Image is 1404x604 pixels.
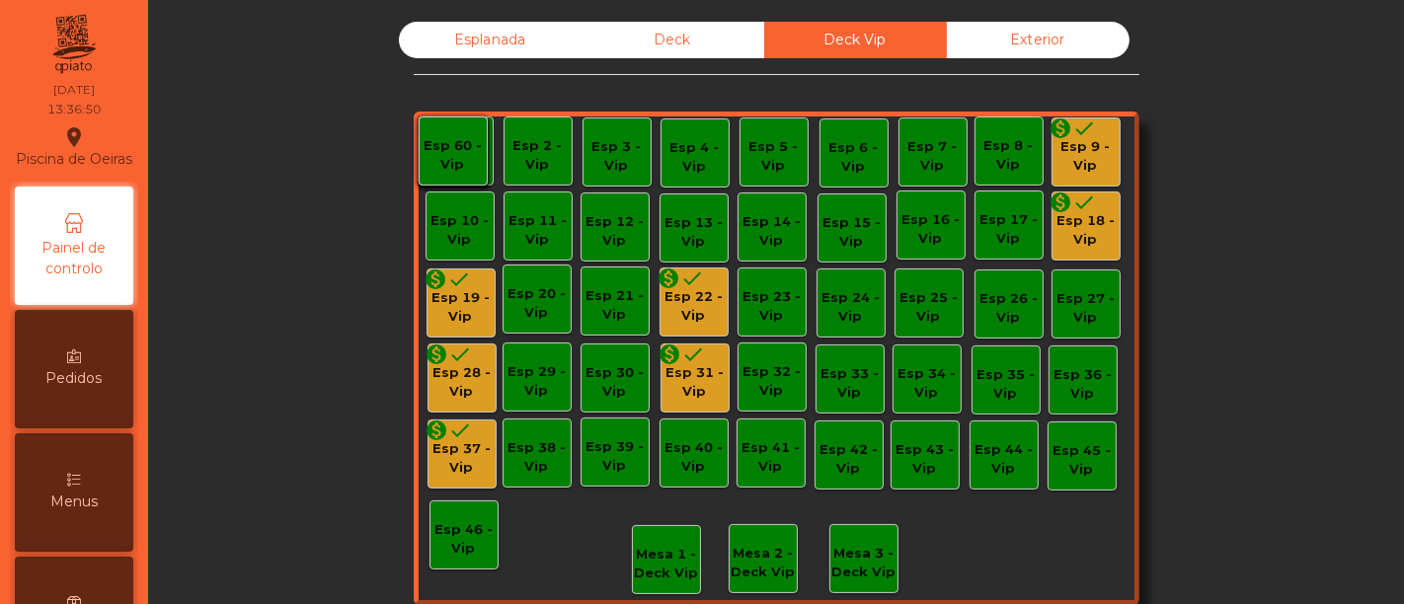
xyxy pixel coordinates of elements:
[582,363,649,402] div: Esp 30 - Vip
[20,238,128,279] span: Painel de controlo
[975,289,1043,328] div: Esp 26 - Vip
[633,545,700,583] div: Mesa 1 - Deck Vip
[504,362,571,401] div: Esp 29 - Vip
[584,137,651,176] div: Esp 3 - Vip
[899,137,967,176] div: Esp 7 - Vip
[46,368,103,389] span: Pedidos
[429,439,496,478] div: Esp 37 - Vip
[53,81,95,99] div: [DATE]
[1073,116,1097,140] i: done
[892,440,959,479] div: Esp 43 - Vip
[425,267,448,291] i: monetization_on
[440,115,464,139] i: done
[682,342,706,366] i: done
[504,284,571,323] div: Esp 20 - Vip
[1050,190,1073,214] i: monetization_on
[399,22,582,58] div: Esplanada
[16,122,132,172] div: Piscina de Oeiras
[504,438,571,477] div: Esp 38 - Vip
[582,22,764,58] div: Deck
[971,440,1038,479] div: Esp 44 - Vip
[50,491,98,512] span: Menus
[582,437,649,476] div: Esp 39 - Vip
[681,266,705,290] i: done
[975,136,1043,175] div: Esp 8 - Vip
[659,342,682,366] i: monetization_on
[417,115,440,139] i: monetization_on
[973,365,1040,404] div: Esp 35 - Vip
[427,211,494,250] div: Esp 10 - Vip
[662,138,729,177] div: Esp 4 - Vip
[739,212,806,251] div: Esp 14 - Vip
[505,136,572,175] div: Esp 2 - Vip
[739,287,806,326] div: Esp 23 - Vip
[428,288,495,327] div: Esp 19 - Vip
[1050,116,1073,140] i: monetization_on
[448,267,472,291] i: done
[449,342,473,366] i: done
[661,287,728,326] div: Esp 22 - Vip
[820,138,888,177] div: Esp 6 - Vip
[894,364,961,403] div: Esp 34 - Vip
[739,362,806,401] div: Esp 32 - Vip
[830,544,897,582] div: Mesa 3 - Deck Vip
[1053,137,1120,176] div: Esp 9 - Vip
[738,438,805,477] div: Esp 41 - Vip
[661,438,728,477] div: Esp 40 - Vip
[449,418,473,442] i: done
[1073,190,1097,214] i: done
[62,125,86,149] i: location_on
[420,136,487,175] div: Esp 60 - Vip
[1053,211,1120,250] div: Esp 18 - Vip
[658,266,681,290] i: monetization_on
[947,22,1130,58] div: Exterior
[49,10,98,79] img: qpiato
[975,210,1043,249] div: Esp 17 - Vip
[764,22,947,58] div: Deck Vip
[730,544,797,582] div: Mesa 2 - Deck Vip
[818,288,885,327] div: Esp 24 - Vip
[426,418,449,442] i: monetization_on
[1050,365,1117,404] div: Esp 36 - Vip
[897,210,965,249] div: Esp 16 - Vip
[817,364,884,403] div: Esp 33 - Vip
[426,342,449,366] i: monetization_on
[1049,441,1116,480] div: Esp 45 - Vip
[1053,289,1120,328] div: Esp 27 - Vip
[819,213,886,252] div: Esp 15 - Vip
[47,101,101,118] div: 13:36:50
[430,520,498,559] div: Esp 46 - Vip
[896,288,963,327] div: Esp 25 - Vip
[661,213,728,252] div: Esp 13 - Vip
[816,440,883,479] div: Esp 42 - Vip
[429,363,496,402] div: Esp 28 - Vip
[505,211,572,250] div: Esp 11 - Vip
[662,363,729,402] div: Esp 31 - Vip
[741,137,808,176] div: Esp 5 - Vip
[582,212,649,251] div: Esp 12 - Vip
[582,286,649,325] div: Esp 21 - Vip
